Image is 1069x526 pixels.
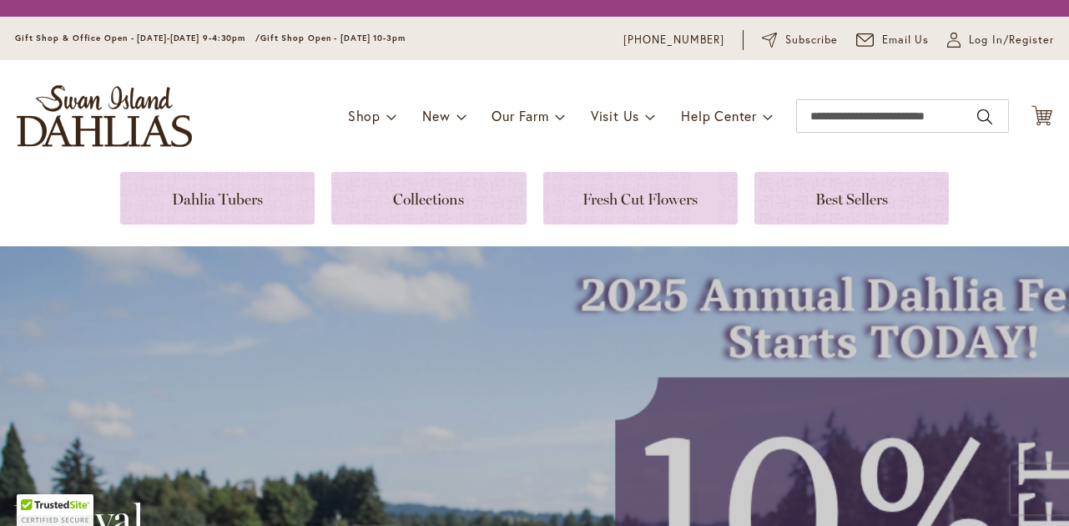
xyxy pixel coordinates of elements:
a: Subscribe [762,32,838,48]
span: Shop [348,107,381,124]
span: Our Farm [492,107,548,124]
span: Gift Shop Open - [DATE] 10-3pm [260,33,406,43]
span: Gift Shop & Office Open - [DATE]-[DATE] 9-4:30pm / [15,33,260,43]
a: Email Us [856,32,930,48]
a: store logo [17,85,192,147]
span: Subscribe [785,32,838,48]
span: Email Us [882,32,930,48]
span: Log In/Register [969,32,1054,48]
span: New [422,107,450,124]
button: Search [977,104,992,130]
a: [PHONE_NUMBER] [623,32,724,48]
span: Visit Us [591,107,639,124]
a: Log In/Register [947,32,1054,48]
span: Help Center [681,107,757,124]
